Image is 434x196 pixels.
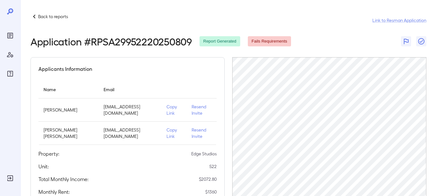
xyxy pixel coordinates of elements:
[166,104,181,116] p: Copy Link
[209,163,217,170] p: 522
[44,127,93,139] p: [PERSON_NAME] [PERSON_NAME]
[191,151,217,157] p: Edge Studios
[38,150,59,158] h5: Property:
[104,104,156,116] p: [EMAIL_ADDRESS][DOMAIN_NAME]
[166,127,181,139] p: Copy Link
[200,38,240,44] span: Report Generated
[38,65,92,73] h5: Applicants Information
[5,173,15,183] div: Log Out
[38,163,49,170] h5: Unit:
[98,80,161,98] th: Email
[5,69,15,79] div: FAQ
[192,127,212,139] p: Resend Invite
[372,17,426,24] a: Link to Resman Application
[199,176,217,182] p: $ 2072.80
[38,13,68,20] p: Back to reports
[31,36,192,47] h2: Application # RPSA29952220250809
[192,104,212,116] p: Resend Invite
[38,175,89,183] h5: Total Monthly Income:
[5,30,15,41] div: Reports
[104,127,156,139] p: [EMAIL_ADDRESS][DOMAIN_NAME]
[416,36,426,46] button: Close Report
[401,36,411,46] button: Flag Report
[38,188,70,196] h5: Monthly Rent:
[44,107,93,113] p: [PERSON_NAME]
[205,189,217,195] p: $ 1360
[5,50,15,60] div: Manage Users
[248,38,291,44] span: Fails Requirements
[38,80,217,145] table: simple table
[38,80,98,98] th: Name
